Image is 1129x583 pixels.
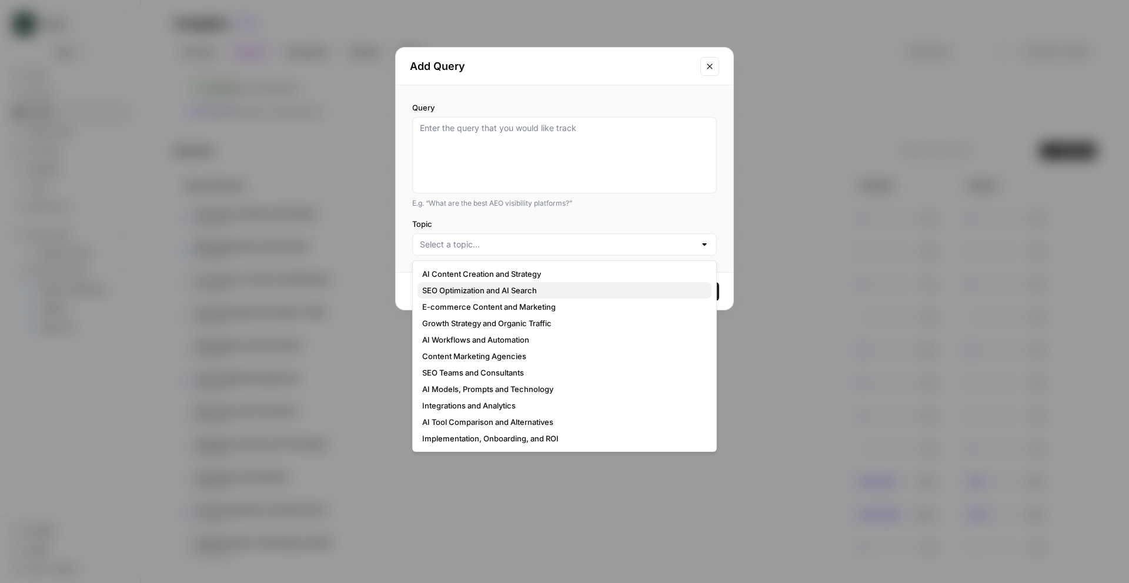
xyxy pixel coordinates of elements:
[422,433,702,444] span: Implementation, Onboarding, and ROI
[422,367,702,378] span: SEO Teams and Consultants
[412,102,717,113] label: Query
[422,334,702,346] span: AI Workflows and Automation
[422,350,702,362] span: Content Marketing Agencies
[422,400,702,411] span: Integrations and Analytics
[422,268,702,280] span: AI Content Creation and Strategy
[410,58,693,75] h2: Add Query
[422,301,702,313] span: E-commerce Content and Marketing
[412,198,717,209] div: E.g. “What are the best AEO visibility platforms?”
[422,317,702,329] span: Growth Strategy and Organic Traffic
[422,284,702,296] span: SEO Optimization and AI Search
[412,218,717,230] label: Topic
[420,239,695,250] input: Select a topic...
[700,57,719,76] button: Close modal
[422,416,702,428] span: AI Tool Comparison and Alternatives
[422,383,702,395] span: AI Models, Prompts and Technology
